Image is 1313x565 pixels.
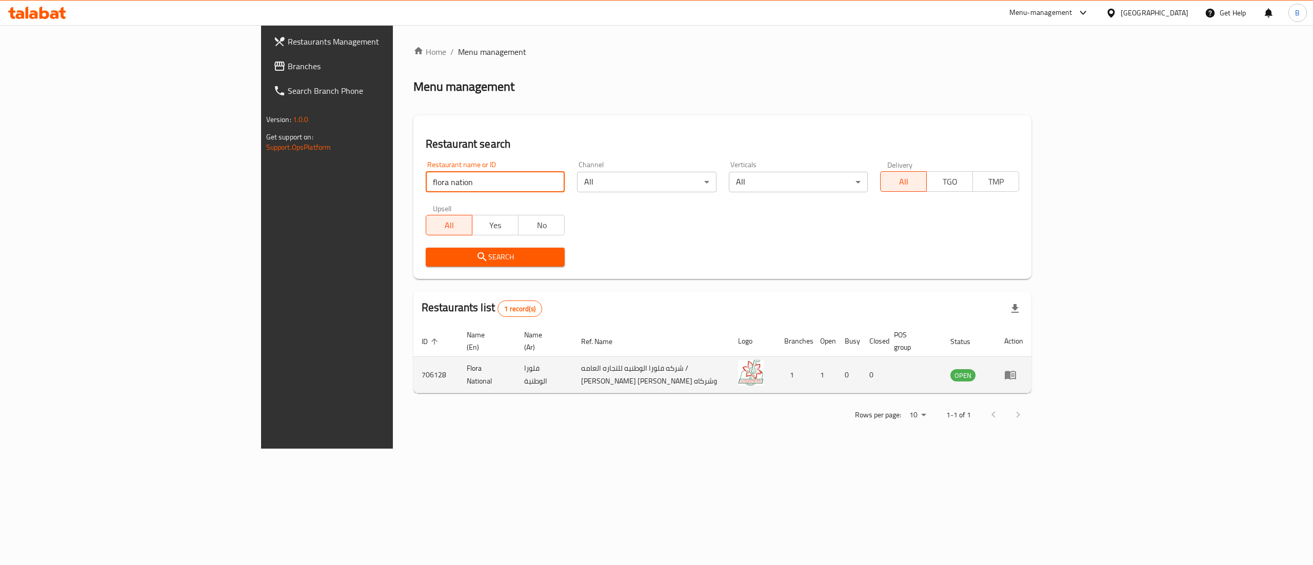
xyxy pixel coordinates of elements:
[426,172,565,192] input: Search for restaurant name or ID..
[1003,296,1027,321] div: Export file
[266,130,313,144] span: Get support on:
[467,329,504,353] span: Name (En)
[1295,7,1300,18] span: B
[458,46,526,58] span: Menu management
[931,174,969,189] span: TGO
[265,29,481,54] a: Restaurants Management
[730,326,776,357] th: Logo
[905,408,930,423] div: Rows per page:
[422,335,441,348] span: ID
[1009,7,1072,19] div: Menu-management
[430,218,468,233] span: All
[837,326,861,357] th: Busy
[950,369,976,381] div: OPEN
[288,60,472,72] span: Branches
[288,35,472,48] span: Restaurants Management
[812,357,837,393] td: 1
[812,326,837,357] th: Open
[729,172,868,192] div: All
[894,329,930,353] span: POS group
[266,140,331,154] a: Support.OpsPlatform
[265,78,481,103] a: Search Branch Phone
[413,46,1032,58] nav: breadcrumb
[887,161,913,168] label: Delivery
[885,174,923,189] span: All
[516,357,573,393] td: فلورا الوطنية
[577,172,716,192] div: All
[1121,7,1188,18] div: [GEOGRAPHIC_DATA]
[581,335,626,348] span: Ref. Name
[776,357,812,393] td: 1
[434,251,556,264] span: Search
[524,329,561,353] span: Name (Ar)
[266,113,291,126] span: Version:
[926,171,973,192] button: TGO
[433,205,452,212] label: Upsell
[977,174,1015,189] span: TMP
[293,113,309,126] span: 1.0.0
[855,409,901,421] p: Rows per page:
[498,300,542,317] div: Total records count
[946,409,971,421] p: 1-1 of 1
[498,304,542,314] span: 1 record(s)
[426,248,565,267] button: Search
[573,357,729,393] td: شركه فلورا الوطنيه للتجاره العامه / [PERSON_NAME] [PERSON_NAME] وشركاه
[950,370,976,381] span: OPEN
[861,357,886,393] td: 0
[880,171,927,192] button: All
[413,78,514,95] h2: Menu management
[413,326,1032,393] table: enhanced table
[837,357,861,393] td: 0
[950,335,984,348] span: Status
[288,85,472,97] span: Search Branch Phone
[996,326,1031,357] th: Action
[518,215,565,235] button: No
[476,218,514,233] span: Yes
[422,300,542,317] h2: Restaurants list
[426,215,472,235] button: All
[776,326,812,357] th: Branches
[972,171,1019,192] button: TMP
[265,54,481,78] a: Branches
[861,326,886,357] th: Closed
[426,136,1020,152] h2: Restaurant search
[738,360,764,386] img: Flora National
[459,357,516,393] td: Flora National
[472,215,519,235] button: Yes
[523,218,561,233] span: No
